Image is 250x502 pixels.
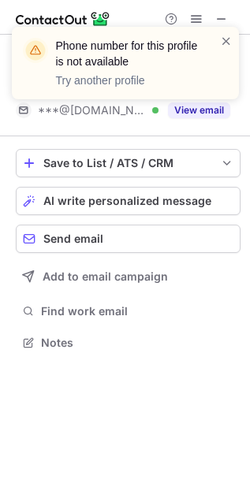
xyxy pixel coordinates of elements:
button: Add to email campaign [16,262,241,291]
img: ContactOut v5.3.10 [16,9,110,28]
button: Send email [16,225,241,253]
button: AI write personalized message [16,187,241,215]
button: Notes [16,332,241,354]
span: AI write personalized message [43,195,211,207]
p: Try another profile [56,73,201,88]
div: Save to List / ATS / CRM [43,157,213,169]
span: Find work email [41,304,234,318]
span: Send email [43,232,103,245]
span: Notes [41,336,234,350]
button: save-profile-one-click [16,149,241,177]
img: warning [23,38,48,63]
span: Add to email campaign [43,270,168,283]
button: Find work email [16,300,241,322]
header: Phone number for this profile is not available [56,38,201,69]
